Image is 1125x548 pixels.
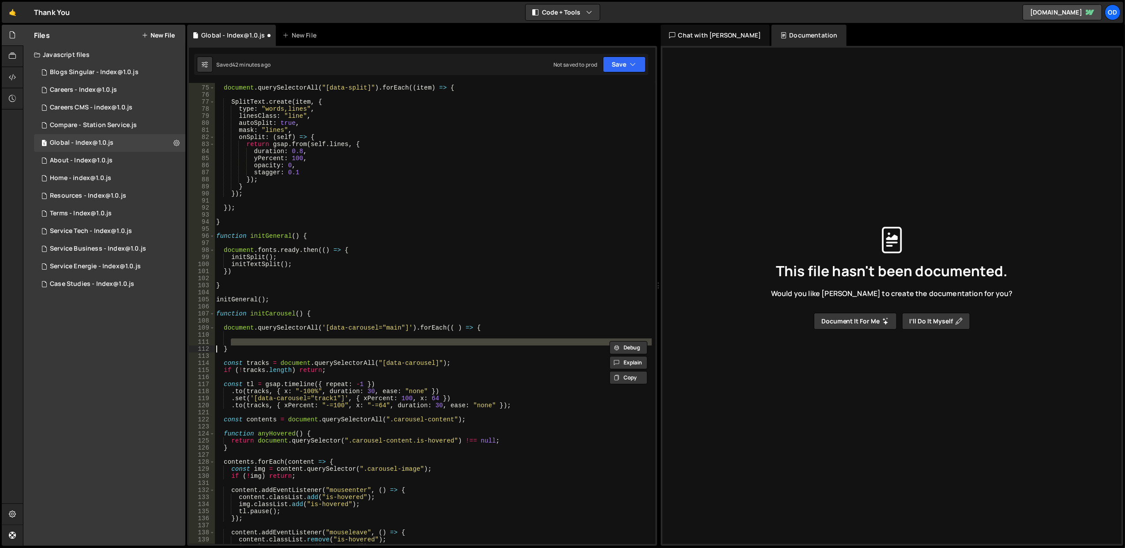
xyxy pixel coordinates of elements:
div: Global - Index@1.0.js [201,31,265,40]
div: 117 [189,381,215,388]
a: [DOMAIN_NAME] [1023,4,1102,20]
button: I’ll do it myself [902,313,970,330]
div: Documentation [771,25,846,46]
div: Service Tech - Index@1.0.js [50,227,132,235]
div: 135 [189,508,215,515]
div: 138 [189,529,215,536]
div: 102 [189,275,215,282]
a: 🤙 [2,2,23,23]
div: 125 [189,437,215,444]
div: Case Studies - Index@1.0.js [50,280,134,288]
div: 99 [189,254,215,261]
div: 105 [189,296,215,303]
div: 107 [189,310,215,317]
div: Home - index@1.0.js [50,174,111,182]
div: 119 [189,395,215,402]
div: 92 [189,204,215,211]
div: 16150/45011.js [34,64,185,81]
div: 84 [189,148,215,155]
div: New File [283,31,320,40]
div: 97 [189,240,215,247]
div: 16150/43695.js [34,134,185,152]
div: 126 [189,444,215,451]
div: 127 [189,451,215,458]
div: 131 [189,480,215,487]
div: 118 [189,388,215,395]
div: 114 [189,360,215,367]
button: Explain [610,356,647,369]
div: 16150/44188.js [34,152,185,169]
div: 104 [189,289,215,296]
div: 16150/44116.js [34,275,185,293]
button: Debug [610,341,647,354]
div: 133 [189,494,215,501]
div: 136 [189,515,215,522]
div: Not saved to prod [553,61,598,68]
div: 88 [189,176,215,183]
div: 16150/43704.js [34,222,185,240]
div: 87 [189,169,215,176]
div: Saved [216,61,271,68]
div: 93 [189,211,215,218]
div: Careers - Index@1.0.js [50,86,117,94]
div: 16150/43656.js [34,187,185,205]
span: Would you like [PERSON_NAME] to create the documentation for you? [771,289,1012,298]
div: Service Business - Index@1.0.js [50,245,146,253]
div: 79 [189,113,215,120]
a: Od [1105,4,1121,20]
div: 122 [189,416,215,423]
div: 78 [189,105,215,113]
div: 134 [189,501,215,508]
span: 1 [41,140,47,147]
div: 115 [189,367,215,374]
div: Javascript files [23,46,185,64]
div: 96 [189,233,215,240]
div: 120 [189,402,215,409]
div: Resources - Index@1.0.js [50,192,126,200]
div: 121 [189,409,215,416]
h2: Files [34,30,50,40]
div: 91 [189,197,215,204]
div: Chat with [PERSON_NAME] [661,25,770,46]
div: 103 [189,282,215,289]
div: 112 [189,345,215,353]
div: 81 [189,127,215,134]
button: New File [142,32,175,39]
div: 83 [189,141,215,148]
div: 80 [189,120,215,127]
div: Compare - Station Service.js [50,121,137,129]
div: About - Index@1.0.js [50,157,113,165]
div: 16150/43693.js [34,240,185,258]
div: 110 [189,331,215,338]
div: 16150/43555.js [34,205,185,222]
div: 90 [189,190,215,197]
div: 123 [189,423,215,430]
button: Save [603,56,646,72]
div: 130 [189,473,215,480]
div: Blogs Singular - Index@1.0.js [50,68,139,76]
div: 95 [189,225,215,233]
div: Terms - Index@1.0.js [50,210,112,218]
div: 132 [189,487,215,494]
span: This file hasn't been documented. [776,264,1008,278]
button: Copy [610,371,647,384]
div: 42 minutes ago [232,61,271,68]
div: 111 [189,338,215,345]
div: 75 [189,84,215,91]
div: 116 [189,374,215,381]
div: 82 [189,134,215,141]
div: 139 [189,536,215,543]
div: 76 [189,91,215,98]
div: 129 [189,465,215,473]
div: 101 [189,268,215,275]
div: 106 [189,303,215,310]
div: 85 [189,155,215,162]
div: 98 [189,247,215,254]
div: 137 [189,522,215,529]
div: 77 [189,98,215,105]
div: 16150/44830.js [34,81,185,99]
div: Global - Index@1.0.js [50,139,113,147]
div: 124 [189,430,215,437]
div: 16150/43401.js [34,169,185,187]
